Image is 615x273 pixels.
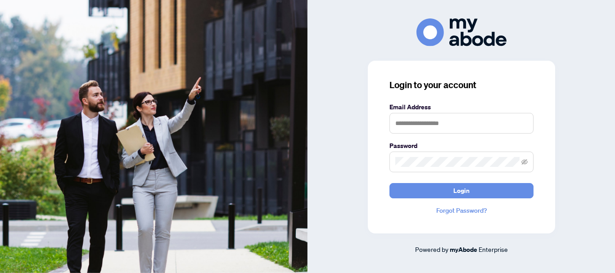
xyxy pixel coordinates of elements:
h3: Login to your account [389,79,534,91]
label: Password [389,141,534,151]
span: eye-invisible [521,159,528,165]
button: Login [389,183,534,198]
a: Forgot Password? [389,206,534,215]
label: Email Address [389,102,534,112]
img: ma-logo [416,18,506,46]
span: Powered by [415,245,448,253]
span: Login [453,183,470,198]
span: Enterprise [479,245,508,253]
a: myAbode [450,245,477,255]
